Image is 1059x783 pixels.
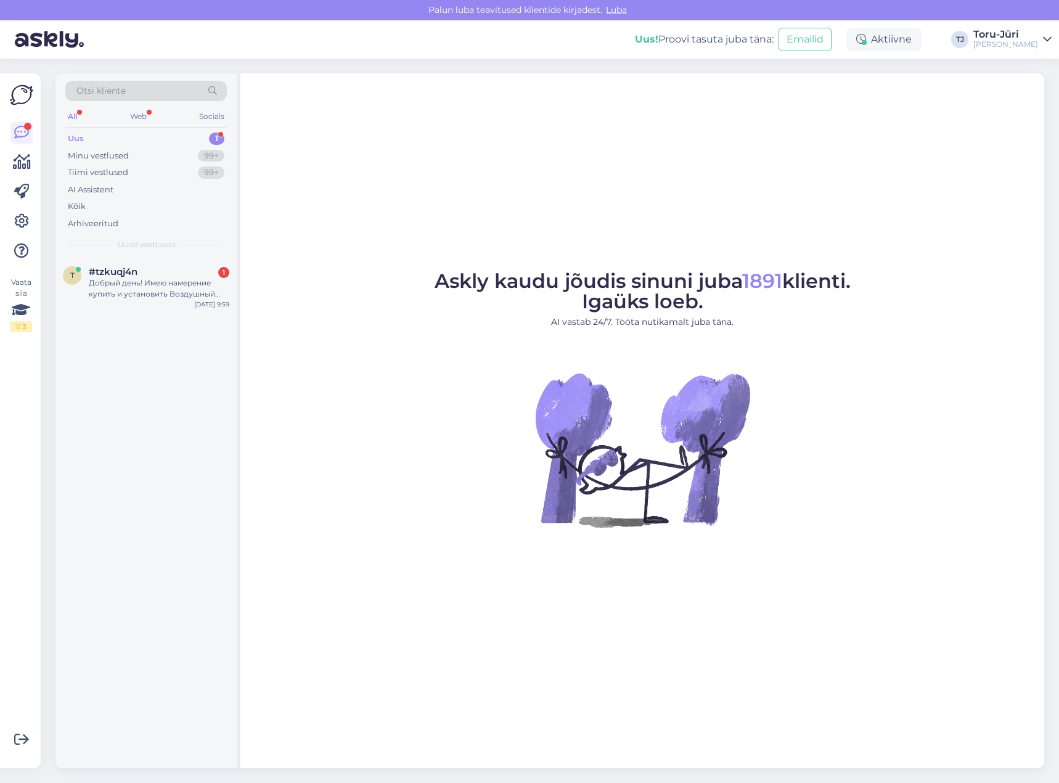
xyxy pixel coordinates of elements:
div: Proovi tasuta juba täna: [635,32,774,47]
p: AI vastab 24/7. Tööta nutikamalt juba täna. [435,316,851,329]
div: AI Assistent [68,184,113,196]
div: Minu vestlused [68,150,129,162]
div: Tiimi vestlused [68,166,128,179]
a: Toru-Jüri[PERSON_NAME] [973,30,1052,49]
span: Otsi kliente [76,84,126,97]
div: TJ [951,31,968,48]
span: Luba [602,4,631,15]
img: Askly Logo [10,83,33,107]
div: 99+ [198,150,224,162]
span: t [70,271,75,280]
button: Emailid [779,28,832,51]
div: 1 [209,133,224,145]
span: 1891 [742,269,782,293]
b: Uus! [635,33,658,45]
div: All [65,109,80,125]
span: Askly kaudu jõudis sinuni juba klienti. Igaüks loeb. [435,269,851,313]
span: Uued vestlused [118,239,175,250]
span: #tzkuqj4n [89,266,137,277]
div: Arhiveeritud [68,218,118,230]
div: Web [128,109,149,125]
div: Aktiivne [846,28,922,51]
div: [PERSON_NAME] [973,39,1038,49]
div: Uus [68,133,84,145]
div: Toru-Jüri [973,30,1038,39]
img: No Chat active [531,338,753,560]
div: 1 [218,267,229,278]
div: Socials [197,109,227,125]
div: Добрый день! Имею намерение купить и установить Воздушный тепловой насос Dražice MULTISPLIT AIR P... [89,277,229,300]
div: 1 / 3 [10,321,32,332]
div: Kõik [68,200,86,213]
div: Vaata siia [10,277,32,332]
div: 99+ [198,166,224,179]
div: [DATE] 9:59 [194,300,229,309]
